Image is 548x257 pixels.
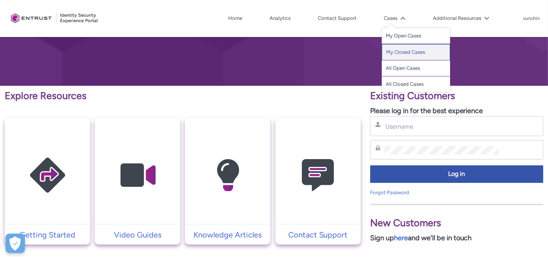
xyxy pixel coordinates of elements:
a: Getting Started [5,229,90,241]
a: All Open Cases [382,60,450,76]
a: Contact Support [275,229,361,241]
a: Forgot Password [370,190,409,195]
p: Contact Support [279,229,357,241]
iframe: Qualified Messenger [512,221,548,257]
a: here [394,234,408,242]
button: Additional Resources [431,12,491,24]
p: New Customers [370,216,543,230]
a: My Open Cases [382,28,450,44]
div: Cookie Preferences [5,234,25,253]
a: Contact Support [316,12,358,24]
a: Analytics, opens in new tab [268,12,293,24]
p: Getting Started [9,229,86,241]
p: Please log in for the best experience [370,106,543,116]
button: Open Preferences [5,234,25,253]
span: Log in [375,170,538,179]
img: Video Guides [101,133,175,217]
a: Knowledge Articles [185,229,270,241]
p: vunchin [523,16,540,21]
a: Home [226,12,244,24]
p: Existing Customers [370,89,543,103]
p: Video Guides [99,229,176,241]
img: Contact Support [281,133,355,217]
button: Log in [370,165,543,183]
input: Username [385,122,499,131]
button: Cases [382,12,408,24]
a: Video Guides [95,229,180,241]
p: Knowledge Articles [189,229,266,241]
p: Sign up and we'll be in touch [370,233,543,243]
a: All Closed Cases [382,76,450,92]
p: Explore Resources [5,89,361,103]
img: Getting Started [11,133,85,217]
img: Knowledge Articles [191,133,265,217]
a: My Closed Cases [382,44,450,60]
button: User Profile vunchin [523,14,540,22]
